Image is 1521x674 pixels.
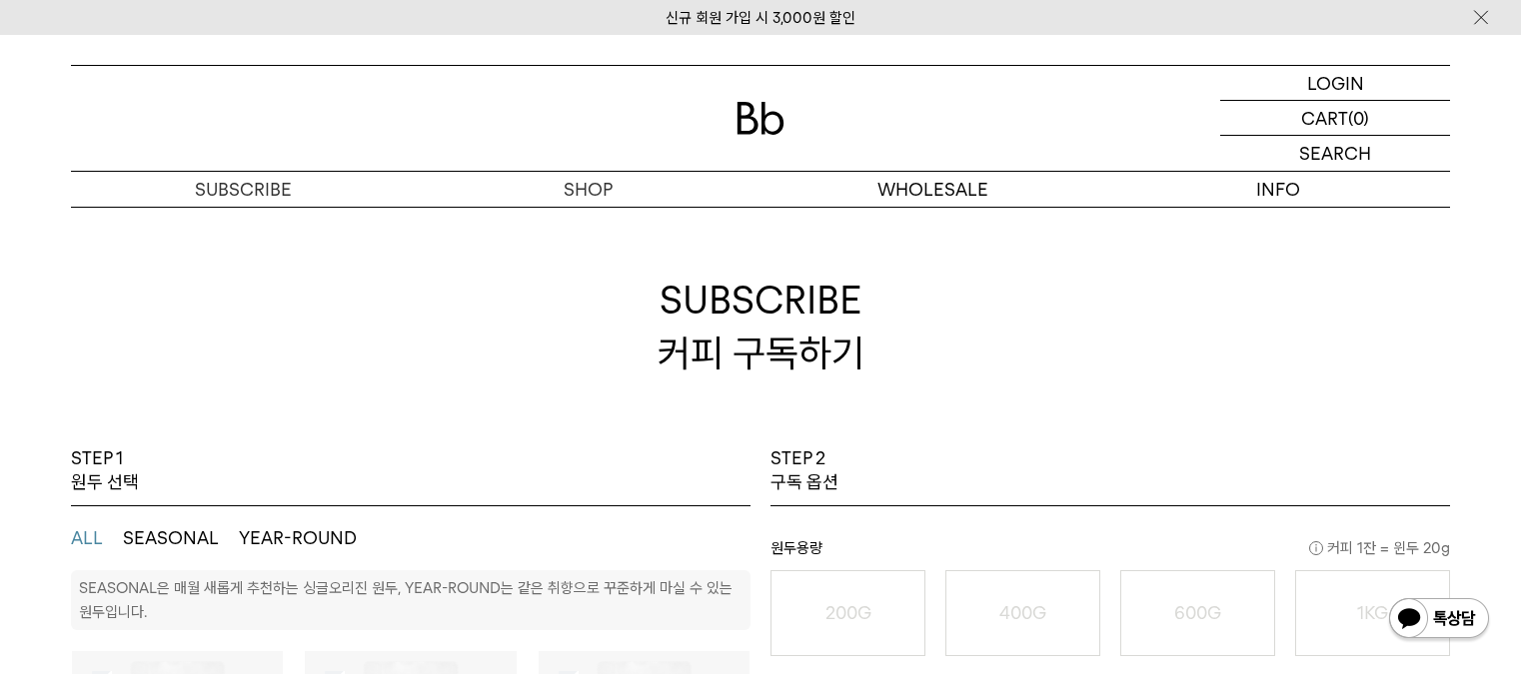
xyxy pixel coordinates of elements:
[825,602,871,623] o: 200G
[71,172,416,207] a: SUBSCRIBE
[239,526,357,550] button: YEAR-ROUND
[770,446,838,495] p: STEP 2 구독 옵션
[71,446,139,495] p: STEP 1 원두 선택
[416,172,760,207] a: SHOP
[1220,66,1450,101] a: LOGIN
[770,536,1450,570] p: 원두용량
[1348,101,1369,135] p: (0)
[1174,602,1221,623] o: 600G
[945,570,1100,656] button: 400G
[1309,536,1450,560] span: 커피 1잔 = 윈두 20g
[1220,101,1450,136] a: CART (0)
[1357,602,1388,623] o: 1KG
[1299,136,1371,171] p: SEARCH
[1295,570,1450,656] button: 1KG
[1105,172,1450,207] p: INFO
[123,526,219,550] button: SEASONAL
[71,526,103,550] button: ALL
[1307,66,1364,100] p: LOGIN
[79,579,733,621] p: SEASONAL은 매월 새롭게 추천하는 싱글오리진 원두, YEAR-ROUND는 같은 취향으로 꾸준하게 마실 수 있는 원두입니다.
[999,602,1046,623] o: 400G
[760,172,1105,207] p: WHOLESALE
[71,207,1450,446] h2: SUBSCRIBE 커피 구독하기
[737,102,784,135] img: 로고
[1387,596,1491,644] img: 카카오톡 채널 1:1 채팅 버튼
[1301,101,1348,135] p: CART
[770,570,925,656] button: 200G
[1120,570,1275,656] button: 600G
[666,9,855,27] a: 신규 회원 가입 시 3,000원 할인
